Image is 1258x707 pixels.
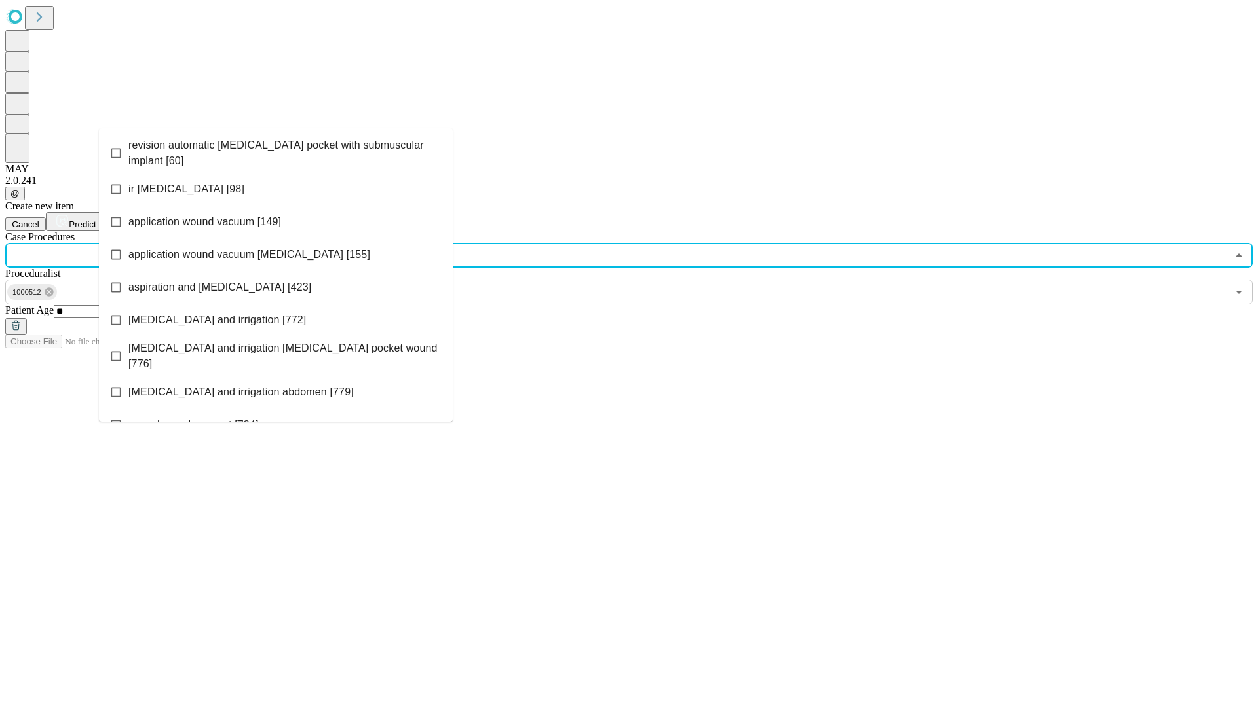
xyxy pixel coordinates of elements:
[5,163,1253,175] div: MAY
[7,284,57,300] div: 1000512
[128,181,244,197] span: ir [MEDICAL_DATA] [98]
[1230,283,1248,301] button: Open
[7,285,47,300] span: 1000512
[5,304,54,316] span: Patient Age
[1230,246,1248,264] button: Close
[5,268,60,279] span: Proceduralist
[128,280,311,295] span: aspiration and [MEDICAL_DATA] [423]
[5,187,25,200] button: @
[69,219,96,229] span: Predict
[128,214,281,230] span: application wound vacuum [149]
[10,189,20,198] span: @
[128,340,442,372] span: [MEDICAL_DATA] and irrigation [MEDICAL_DATA] pocket wound [776]
[128,417,259,433] span: wound vac placement [784]
[128,247,370,263] span: application wound vacuum [MEDICAL_DATA] [155]
[46,212,106,231] button: Predict
[5,200,74,211] span: Create new item
[5,217,46,231] button: Cancel
[128,312,306,328] span: [MEDICAL_DATA] and irrigation [772]
[5,231,75,242] span: Scheduled Procedure
[128,137,442,169] span: revision automatic [MEDICAL_DATA] pocket with submuscular implant [60]
[128,384,354,400] span: [MEDICAL_DATA] and irrigation abdomen [779]
[5,175,1253,187] div: 2.0.241
[12,219,39,229] span: Cancel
